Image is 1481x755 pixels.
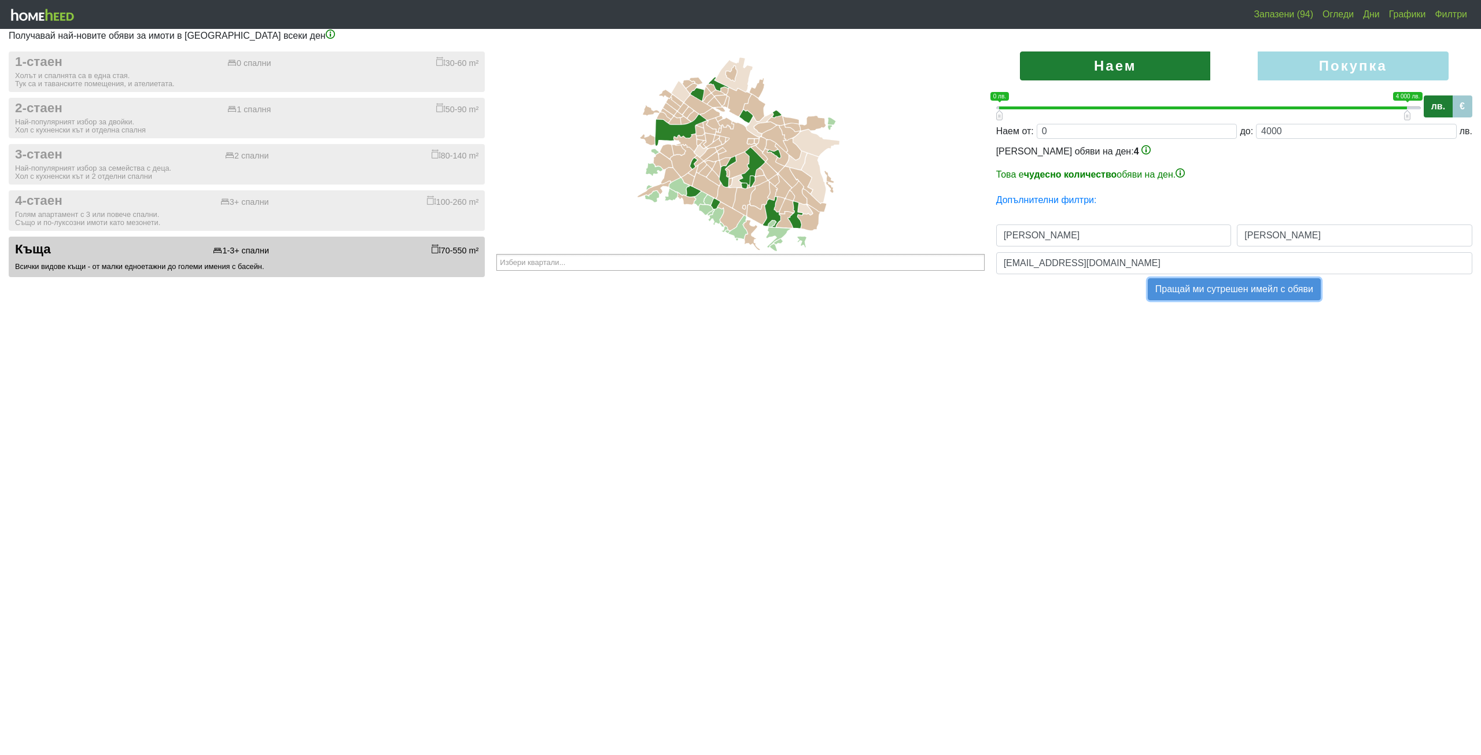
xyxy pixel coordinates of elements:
div: Всички видове къщи - от малки едноетажни до големи имения с басейн. [15,263,478,271]
img: info-3.png [326,30,335,39]
a: Филтри [1430,3,1472,26]
span: 2-стаен [15,101,62,116]
img: info-3.png [1176,168,1185,178]
a: Дни [1358,3,1384,26]
button: Пращай ми сутрешен имейл с обяви [1148,278,1321,300]
button: Къща 1-3+ спални 70-550 m² Всички видове къщи - от малки едноетажни до големи имения с басейн. [9,237,485,277]
div: Голям апартамент с 3 или повече спални. Също и по-луксозни имоти като мезонети. [15,211,478,227]
input: Email [996,252,1472,274]
div: до: [1240,124,1253,138]
label: Покупка [1258,51,1448,80]
div: 2 спални [225,151,268,161]
p: Получавай най-новите обяви за имоти в [GEOGRAPHIC_DATA] всеки ден [9,29,1472,43]
div: 0 спални [227,58,271,68]
span: 4 000 лв. [1393,92,1423,101]
div: лв. [1460,124,1472,138]
span: 1-стаен [15,54,62,70]
div: 1 спалня [227,105,271,115]
div: 100-260 m² [427,196,479,207]
span: 4-стаен [15,193,62,209]
a: Графики [1384,3,1431,26]
div: Най-популярният избор за семейства с деца. Хол с кухненски кът и 2 отделни спални [15,164,478,181]
a: Запазени (94) [1249,3,1318,26]
input: Фамилно име [1237,224,1472,246]
button: 4-стаен 3+ спални 100-260 m² Голям апартамент с 3 или повече спални.Също и по-луксозни имоти като... [9,190,485,231]
div: Наем от: [996,124,1034,138]
div: [PERSON_NAME] обяви на ден: [996,145,1472,182]
div: 70-550 m² [432,244,479,256]
img: info-3.png [1141,145,1151,154]
label: € [1452,95,1472,117]
span: Къща [15,242,51,257]
div: Холът и спалнята са в една стая. Тук са и таванските помещения, и ателиетата. [15,72,478,88]
div: 80-140 m² [432,149,479,161]
div: Най-популярният избор за двойки. Хол с кухненски кът и отделна спалня [15,118,478,134]
a: Огледи [1318,3,1358,26]
a: Допълнителни филтри: [996,195,1097,205]
label: Наем [1020,51,1210,80]
input: Първо име [996,224,1232,246]
span: 4 [1134,146,1139,156]
span: 0 лв. [990,92,1009,101]
div: 30-60 m² [436,57,479,68]
div: 3+ спални [220,197,269,207]
button: 3-стаен 2 спални 80-140 m² Най-популярният избор за семейства с деца.Хол с кухненски кът и 2 отде... [9,144,485,185]
button: 2-стаен 1 спалня 50-90 m² Най-популярният избор за двойки.Хол с кухненски кът и отделна спалня [9,98,485,138]
button: 1-стаен 0 спални 30-60 m² Холът и спалнята са в една стая.Тук са и таванските помещения, и ателие... [9,51,485,92]
div: 50-90 m² [436,103,479,115]
span: 3-стаен [15,147,62,163]
label: лв. [1424,95,1453,117]
div: 1-3+ спални [213,246,269,256]
p: Това е обяви на ден. [996,168,1472,182]
b: чудесно количество [1024,170,1117,179]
